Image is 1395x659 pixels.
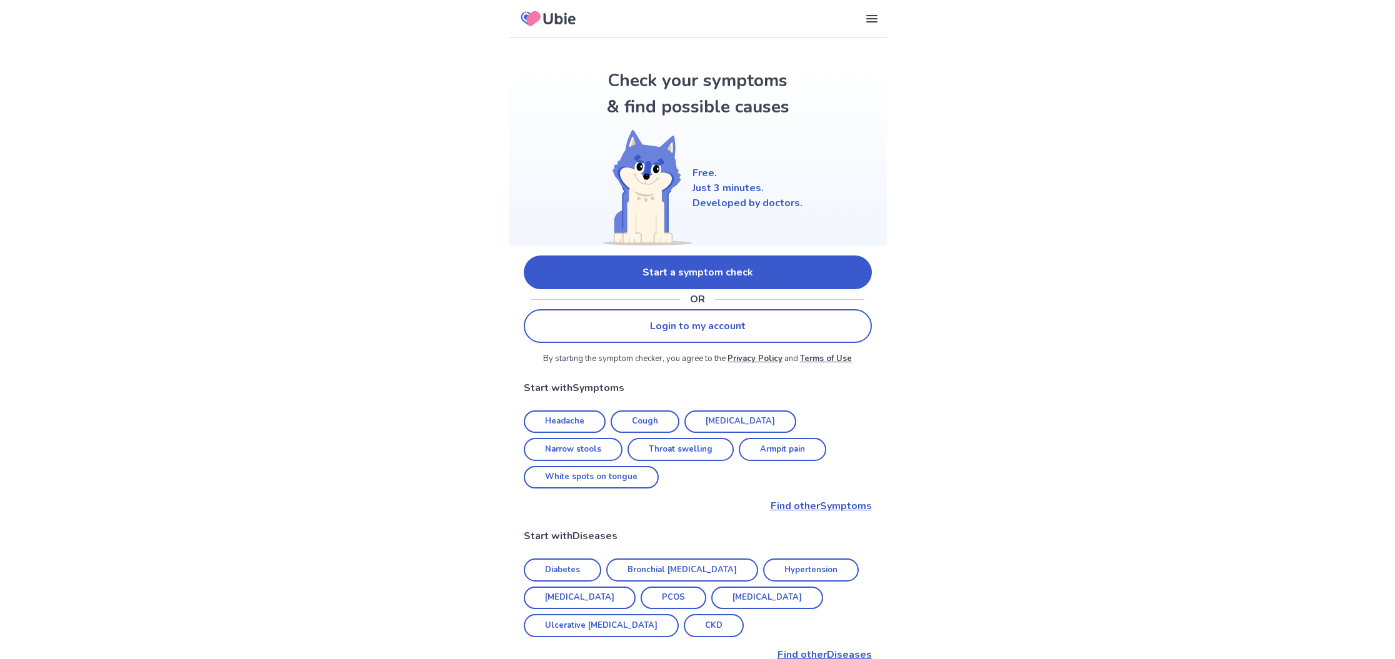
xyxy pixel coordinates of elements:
[800,353,852,364] a: Terms of Use
[684,614,744,637] a: CKD
[524,498,872,513] p: Find other Symptoms
[524,587,636,610] a: [MEDICAL_DATA]
[727,353,782,364] a: Privacy Policy
[524,466,659,489] a: White spots on tongue
[524,353,872,365] p: By starting the symptom checker, you agree to the and
[524,498,872,513] a: Find otherSymptoms
[524,614,679,637] a: Ulcerative [MEDICAL_DATA]
[604,67,791,120] h1: Check your symptoms & find possible causes
[763,558,859,582] a: Hypertension
[524,528,872,543] p: Start with Diseases
[606,558,758,582] a: Bronchial [MEDICAL_DATA]
[524,438,622,461] a: Narrow stools
[641,587,706,610] a: PCOS
[692,196,802,211] p: Developed by doctors.
[692,181,802,196] p: Just 3 minutes.
[524,558,601,582] a: Diabetes
[684,410,796,434] a: [MEDICAL_DATA]
[627,438,734,461] a: Throat swelling
[739,438,826,461] a: Armpit pain
[524,255,872,289] a: Start a symptom check
[524,410,606,434] a: Headache
[690,292,705,307] p: OR
[592,130,692,245] img: Shiba (Welcome)
[711,587,823,610] a: [MEDICAL_DATA]
[524,309,872,343] a: Login to my account
[524,380,872,395] p: Start with Symptoms
[611,410,679,434] a: Cough
[692,166,802,181] p: Free.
